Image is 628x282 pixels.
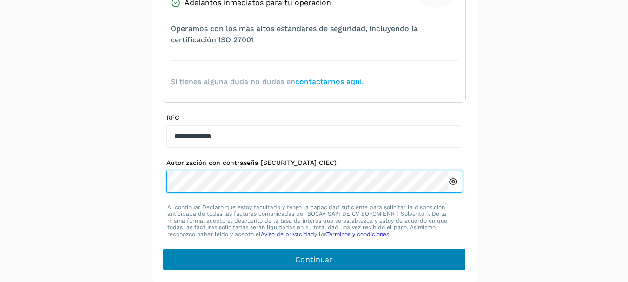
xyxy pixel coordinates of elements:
[166,159,462,167] label: Autorización con contraseña [SECURITY_DATA] CIEC)
[171,76,364,87] span: Si tienes alguna duda no dudes en
[166,114,462,122] label: RFC
[171,23,458,46] span: Operamos con los más altos estándares de seguridad, incluyendo la certificación ISO 27001
[295,77,364,86] a: contactarnos aquí.
[261,231,314,237] a: Aviso de privacidad
[326,231,390,237] a: Términos y condiciones.
[163,249,466,271] button: Continuar
[167,204,461,237] p: Al continuar Declaro que estoy facultado y tengo la capacidad suficiente para solicitar la dispos...
[295,255,333,265] span: Continuar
